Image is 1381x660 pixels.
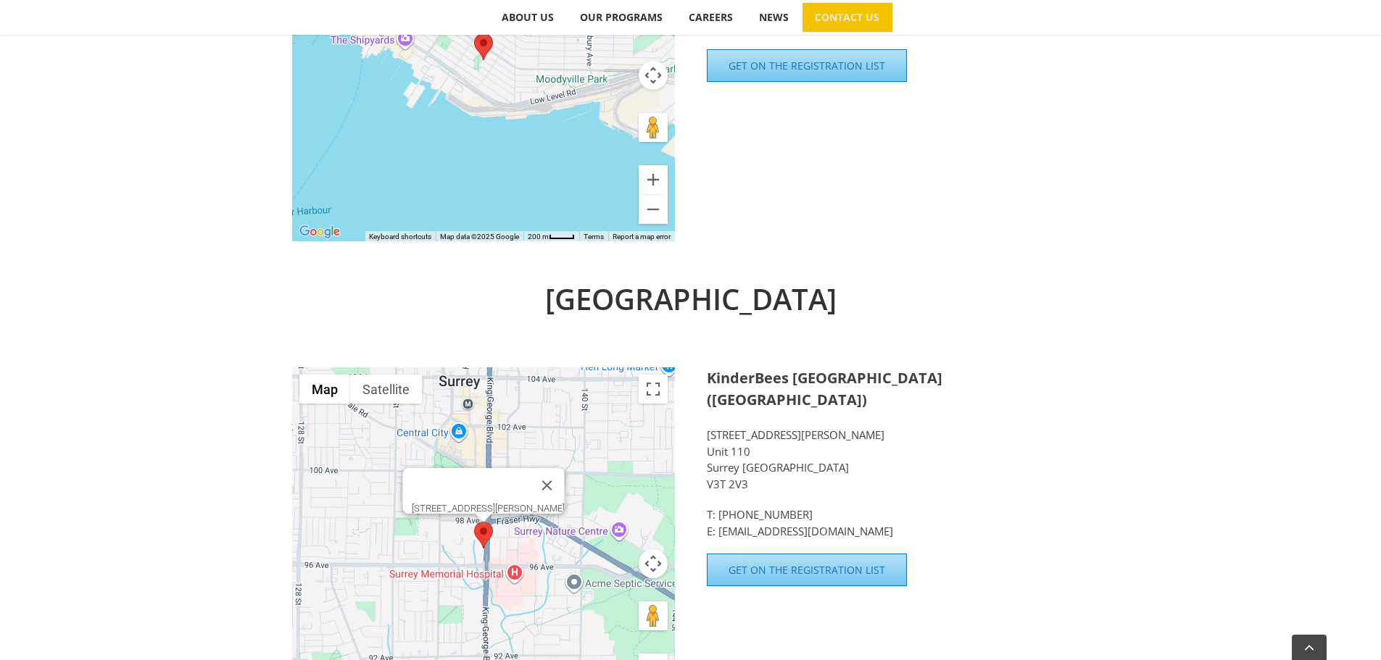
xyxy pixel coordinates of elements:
[350,375,422,404] button: Show satellite imagery
[489,3,567,32] a: ABOUT US
[689,12,733,22] span: CAREERS
[707,49,907,82] a: Get on the Registration List
[369,232,431,242] button: Keyboard shortcuts
[502,12,554,22] span: ABOUT US
[296,222,344,241] a: Open this area in Google Maps (opens a new window)
[707,368,942,409] strong: KinderBees [GEOGRAPHIC_DATA] ([GEOGRAPHIC_DATA])
[639,61,668,90] button: Map camera controls
[411,503,564,514] div: [STREET_ADDRESS][PERSON_NAME]
[639,601,668,630] button: Drag Pegman onto the map to open Street View
[676,3,746,32] a: CAREERS
[580,12,663,22] span: OUR PROGRAMS
[759,12,789,22] span: NEWS
[523,231,579,241] button: Map Scale: 200 m per 32 pixels
[584,233,604,241] a: Terms (opens in new tab)
[296,222,344,241] img: Google
[292,277,1090,321] h2: [GEOGRAPHIC_DATA]
[639,113,668,142] button: Drag Pegman onto the map to open Street View
[707,524,893,538] a: E: [EMAIL_ADDRESS][DOMAIN_NAME]
[639,195,668,224] button: Zoom out
[707,554,907,586] a: Get on the Registration List
[299,375,350,404] button: Show street map
[729,564,885,576] span: Get on the Registration List
[747,3,802,32] a: NEWS
[528,233,549,241] span: 200 m
[639,165,668,194] button: Zoom in
[639,549,668,578] button: Map camera controls
[568,3,676,32] a: OUR PROGRAMS
[707,507,813,522] a: T: [PHONE_NUMBER]
[613,233,671,241] a: Report a map error
[729,59,885,72] span: Get on the Registration List
[639,375,668,404] button: Toggle fullscreen view
[440,233,519,241] span: Map data ©2025 Google
[529,468,564,503] button: Close
[815,12,879,22] span: CONTACT US
[707,427,1090,492] p: [STREET_ADDRESS][PERSON_NAME] Unit 110 Surrey [GEOGRAPHIC_DATA] V3T 2V3
[803,3,892,32] a: CONTACT US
